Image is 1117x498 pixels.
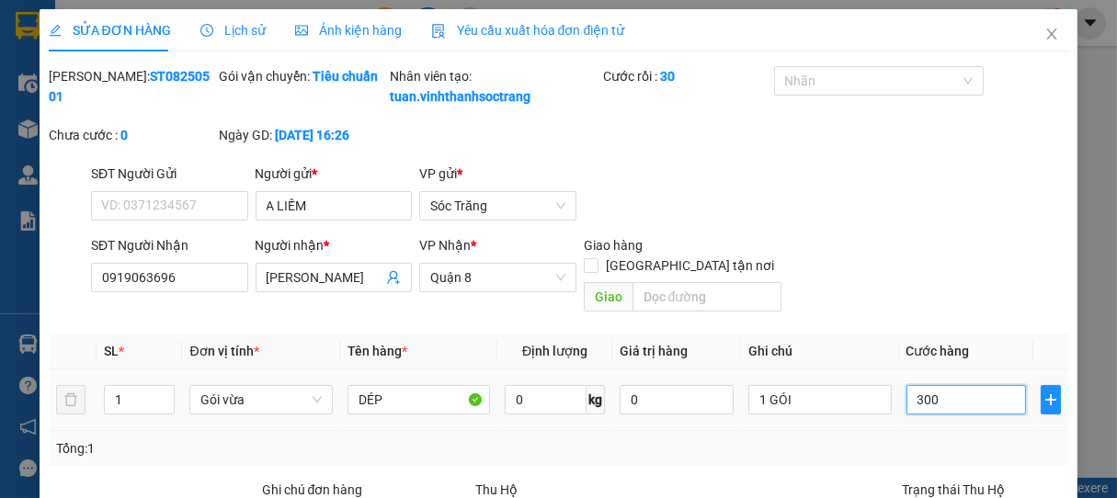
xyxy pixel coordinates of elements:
[1042,392,1061,407] span: plus
[104,344,119,358] span: SL
[584,282,633,311] span: Giao
[748,385,891,414] input: Ghi Chú
[386,270,401,285] span: user-add
[295,23,402,38] span: Ảnh kiện hàng
[295,24,308,37] span: picture
[9,9,267,78] li: Vĩnh Thành (Sóc Trăng)
[91,235,248,255] div: SĐT Người Nhận
[430,264,565,291] span: Quận 8
[741,334,898,369] th: Ghi chú
[49,24,62,37] span: edit
[906,344,970,358] span: Cước hàng
[419,164,576,184] div: VP gửi
[603,66,770,86] div: Cước rồi :
[275,128,349,142] b: [DATE] 16:26
[475,482,518,497] span: Thu Hộ
[200,23,266,38] span: Lịch sử
[633,282,781,311] input: Dọc đường
[256,164,413,184] div: Người gửi
[419,238,471,253] span: VP Nhận
[262,482,363,497] label: Ghi chú đơn hàng
[200,386,321,413] span: Gói vừa
[127,123,140,136] span: environment
[219,125,386,145] div: Ngày GD:
[219,66,386,86] div: Gói vận chuyển:
[9,9,74,74] img: logo.jpg
[1044,27,1059,41] span: close
[430,192,565,220] span: Sóc Trăng
[390,89,530,104] b: tuan.vinhthanhsoctrang
[522,344,587,358] span: Định lượng
[660,69,675,84] b: 30
[49,23,171,38] span: SỬA ĐƠN HÀNG
[584,238,643,253] span: Giao hàng
[598,255,781,276] span: [GEOGRAPHIC_DATA] tận nơi
[127,99,245,119] li: VP Quận 8
[431,24,446,39] img: icon
[348,344,407,358] span: Tên hàng
[9,99,127,119] li: VP Sóc Trăng
[348,385,490,414] input: VD: Bàn, Ghế
[390,66,599,107] div: Nhân viên tạo:
[120,128,128,142] b: 0
[200,24,213,37] span: clock-circle
[91,164,248,184] div: SĐT Người Gửi
[9,123,22,136] span: environment
[1041,385,1062,414] button: plus
[1026,9,1077,61] button: Close
[587,385,605,414] span: kg
[620,344,688,358] span: Giá trị hàng
[189,344,258,358] span: Đơn vị tính
[56,438,433,458] div: Tổng: 1
[431,23,625,38] span: Yêu cầu xuất hóa đơn điện tử
[49,66,216,107] div: [PERSON_NAME]:
[49,125,216,145] div: Chưa cước :
[256,235,413,255] div: Người nhận
[313,69,378,84] b: Tiêu chuẩn
[56,385,85,414] button: delete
